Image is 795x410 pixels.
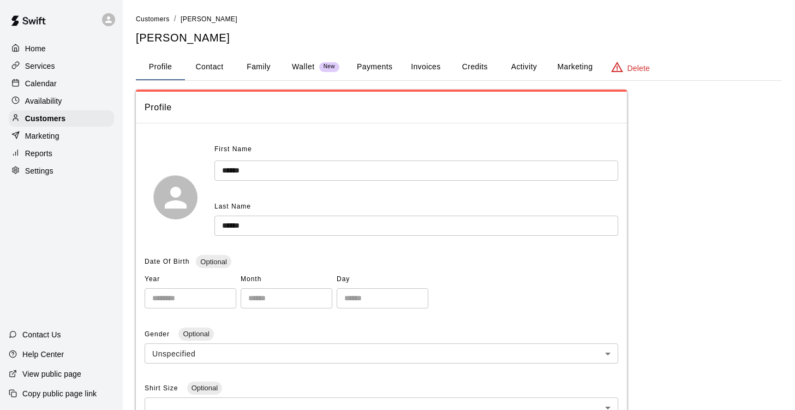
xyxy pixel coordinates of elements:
[9,58,114,74] a: Services
[499,54,548,80] button: Activity
[22,388,97,399] p: Copy public page link
[145,343,618,364] div: Unspecified
[136,14,170,23] a: Customers
[145,100,618,115] span: Profile
[145,330,172,338] span: Gender
[292,61,315,73] p: Wallet
[9,145,114,162] a: Reports
[145,384,181,392] span: Shirt Size
[178,330,213,338] span: Optional
[9,75,114,92] a: Calendar
[548,54,601,80] button: Marketing
[401,54,450,80] button: Invoices
[136,15,170,23] span: Customers
[9,163,114,179] a: Settings
[337,271,428,288] span: Day
[136,13,782,25] nav: breadcrumb
[25,61,55,72] p: Services
[22,369,81,379] p: View public page
[348,54,401,80] button: Payments
[136,31,782,45] h5: [PERSON_NAME]
[185,54,234,80] button: Contact
[214,141,252,158] span: First Name
[319,63,339,70] span: New
[174,13,176,25] li: /
[25,130,59,141] p: Marketing
[196,258,231,266] span: Optional
[450,54,499,80] button: Credits
[9,93,114,109] a: Availability
[25,78,57,89] p: Calendar
[181,15,237,23] span: [PERSON_NAME]
[9,128,114,144] a: Marketing
[136,54,782,80] div: basic tabs example
[25,43,46,54] p: Home
[22,349,64,360] p: Help Center
[145,258,189,265] span: Date Of Birth
[145,271,236,288] span: Year
[9,110,114,127] a: Customers
[234,54,283,80] button: Family
[627,63,650,74] p: Delete
[25,96,62,106] p: Availability
[9,40,114,57] a: Home
[187,384,222,392] span: Optional
[214,203,251,210] span: Last Name
[25,165,53,176] p: Settings
[25,113,65,124] p: Customers
[136,54,185,80] button: Profile
[25,148,52,159] p: Reports
[22,329,61,340] p: Contact Us
[241,271,332,288] span: Month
